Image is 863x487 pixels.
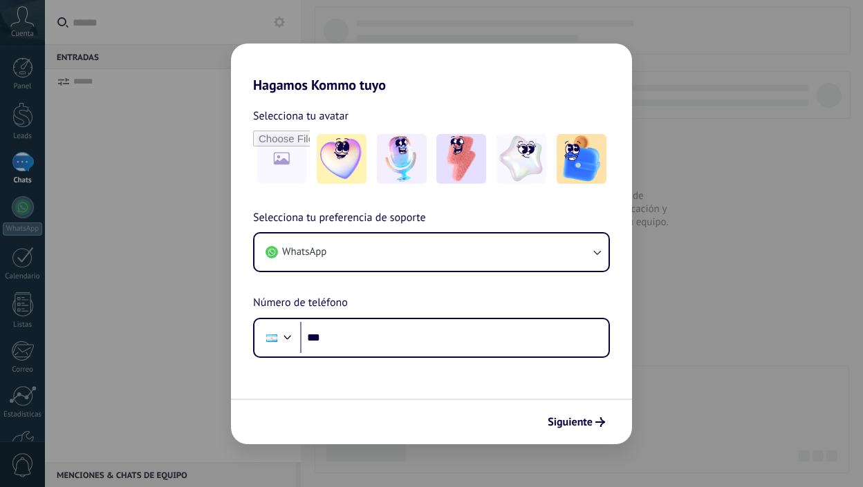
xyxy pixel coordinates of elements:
[253,209,426,227] span: Selecciona tu preferencia de soporte
[377,134,427,184] img: -2.jpeg
[317,134,366,184] img: -1.jpeg
[541,410,611,434] button: Siguiente
[259,323,285,352] div: Argentina: + 54
[282,245,326,259] span: WhatsApp
[497,134,546,184] img: -4.jpeg
[557,134,606,184] img: -5.jpeg
[254,233,609,271] button: WhatsApp
[548,417,593,427] span: Siguiente
[253,107,349,125] span: Selecciona tu avatar
[436,134,486,184] img: -3.jpeg
[253,294,348,312] span: Número de teléfono
[231,44,632,93] h2: Hagamos Kommo tuyo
